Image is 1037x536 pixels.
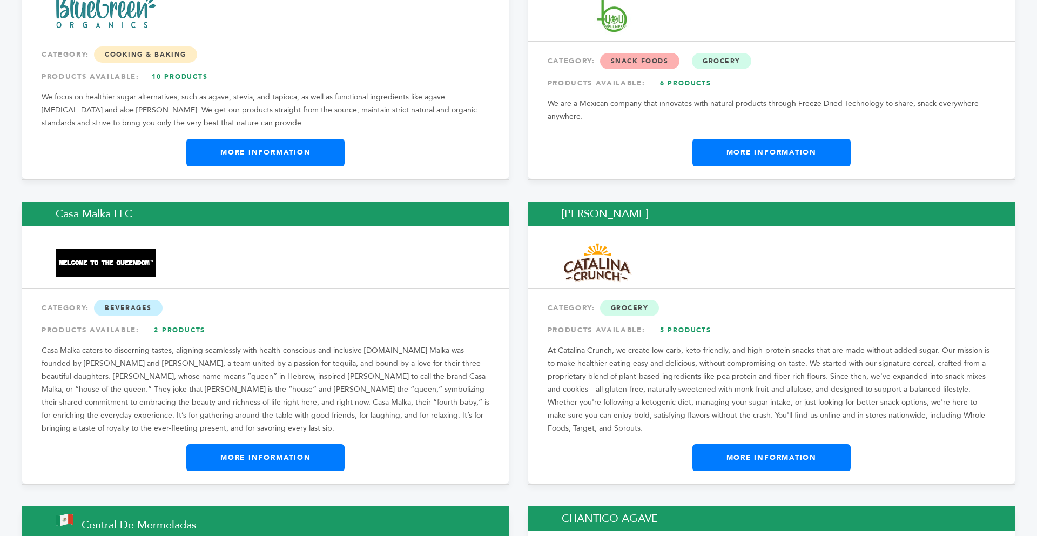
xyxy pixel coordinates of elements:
[142,320,218,340] a: 2 Products
[22,202,509,226] h2: Casa Malka LLC
[600,300,659,316] span: Grocery
[692,444,851,471] a: More Information
[692,139,851,166] a: More Information
[528,202,1015,226] h2: [PERSON_NAME]
[548,97,995,123] p: We are a Mexican company that innovates with natural products through Freeze Dried Technology to ...
[648,320,723,340] a: 5 Products
[94,300,163,316] span: Beverages
[562,240,634,286] img: Catalina Snacks
[548,51,995,71] div: CATEGORY:
[94,46,197,63] span: Cooking & Baking
[186,139,345,166] a: More Information
[548,73,995,93] div: PRODUCTS AVAILABLE:
[142,67,218,86] a: 10 Products
[42,344,489,435] p: Casa Malka caters to discerning tastes, aligning seamlessly with health-conscious and inclusive [...
[56,249,156,277] img: Casa Malka LLC
[692,53,751,69] span: Grocery
[548,298,995,318] div: CATEGORY:
[42,320,489,340] div: PRODUCTS AVAILABLE:
[548,320,995,340] div: PRODUCTS AVAILABLE:
[56,514,73,526] img: This brand is from Mexico (MX)
[42,298,489,318] div: CATEGORY:
[648,73,723,93] a: 6 Products
[42,91,489,130] p: We focus on healthier sugar alternatives, such as agave, stevia, and tapioca, as well as function...
[42,45,489,64] div: CATEGORY:
[528,506,1015,531] h2: CHANTICO AGAVE
[600,53,679,69] span: Snack Foods
[42,67,489,86] div: PRODUCTS AVAILABLE:
[186,444,345,471] a: More Information
[548,344,995,435] p: At Catalina Crunch, we create low-carb, keto-friendly, and high-protein snacks that are made with...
